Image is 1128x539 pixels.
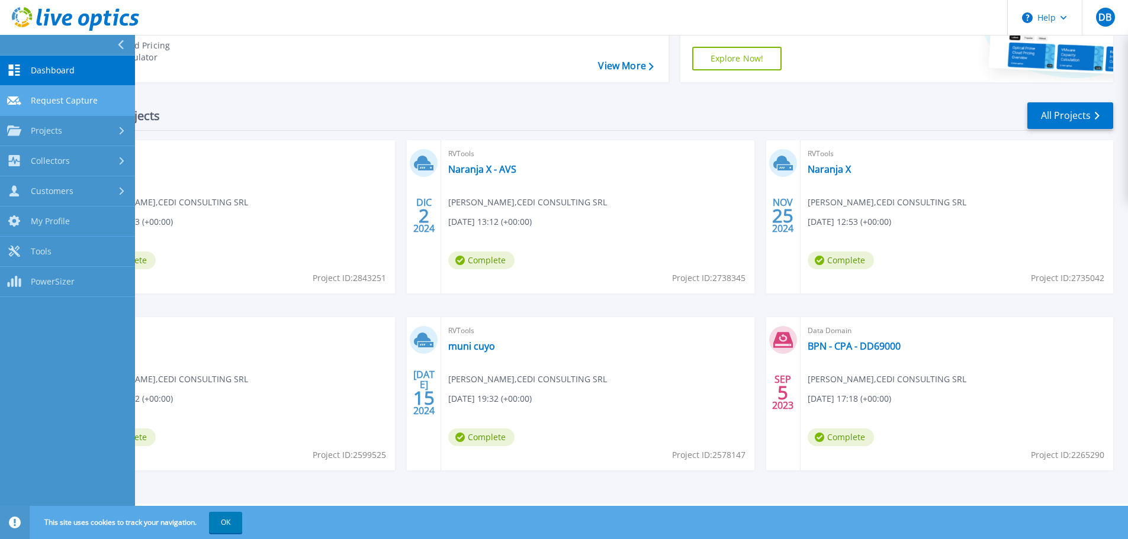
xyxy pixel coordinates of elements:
[31,95,98,106] span: Request Capture
[808,428,874,446] span: Complete
[89,196,248,209] span: [PERSON_NAME] , CEDI CONSULTING SRL
[31,186,73,196] span: Customers
[772,211,793,221] span: 25
[1027,102,1113,129] a: All Projects
[413,194,435,237] div: DIC 2024
[448,324,747,337] span: RVTools
[448,251,515,269] span: Complete
[31,216,70,227] span: My Profile
[692,47,782,70] a: Explore Now!
[808,147,1106,160] span: RVTools
[772,194,794,237] div: NOV 2024
[89,324,388,337] span: RVTools
[777,388,788,398] span: 5
[672,272,745,285] span: Project ID: 2738345
[31,276,75,287] span: PowerSizer
[808,392,891,405] span: [DATE] 17:18 (+00:00)
[808,215,891,228] span: [DATE] 12:53 (+00:00)
[772,371,794,414] div: SEP 2023
[31,65,75,76] span: Dashboard
[31,125,62,136] span: Projects
[598,60,653,72] a: View More
[448,147,747,160] span: RVTools
[808,251,874,269] span: Complete
[31,156,70,166] span: Collectors
[808,373,966,386] span: [PERSON_NAME] , CEDI CONSULTING SRL
[89,373,248,386] span: [PERSON_NAME] , CEDI CONSULTING SRL
[808,324,1106,337] span: Data Domain
[313,272,386,285] span: Project ID: 2843251
[413,371,435,414] div: [DATE] 2024
[448,215,532,228] span: [DATE] 13:12 (+00:00)
[33,512,242,533] span: This site uses cookies to track your navigation.
[808,163,851,175] a: Naranja X
[89,147,388,160] span: RVTools
[448,428,515,446] span: Complete
[413,393,435,403] span: 15
[419,211,429,221] span: 2
[808,340,901,352] a: BPN - CPA - DD69000
[1031,272,1104,285] span: Project ID: 2735042
[84,37,216,66] a: Cloud Pricing Calculator
[116,40,211,63] div: Cloud Pricing Calculator
[209,512,242,533] button: OK
[1031,448,1104,461] span: Project ID: 2265290
[672,448,745,461] span: Project ID: 2578147
[448,196,607,209] span: [PERSON_NAME] , CEDI CONSULTING SRL
[448,373,607,386] span: [PERSON_NAME] , CEDI CONSULTING SRL
[313,448,386,461] span: Project ID: 2599525
[448,163,516,175] a: Naranja X - AVS
[31,246,52,257] span: Tools
[1098,12,1111,22] span: DB
[808,196,966,209] span: [PERSON_NAME] , CEDI CONSULTING SRL
[448,340,495,352] a: muni cuyo
[448,392,532,405] span: [DATE] 19:32 (+00:00)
